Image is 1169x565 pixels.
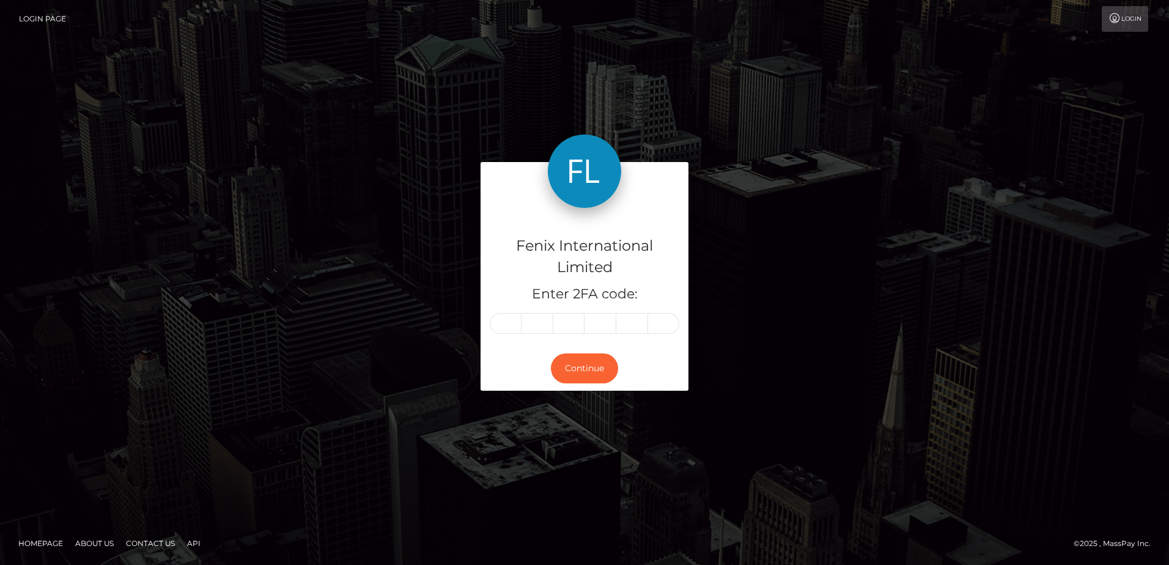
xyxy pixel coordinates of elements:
[490,285,679,304] h5: Enter 2FA code:
[121,534,180,553] a: Contact Us
[548,135,621,208] img: Fenix International Limited
[182,534,205,553] a: API
[1102,6,1148,32] a: Login
[13,534,68,553] a: Homepage
[70,534,119,553] a: About Us
[551,353,618,383] button: Continue
[490,235,679,278] h4: Fenix International Limited
[1074,537,1160,550] div: © 2025 , MassPay Inc.
[19,6,66,32] a: Login Page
